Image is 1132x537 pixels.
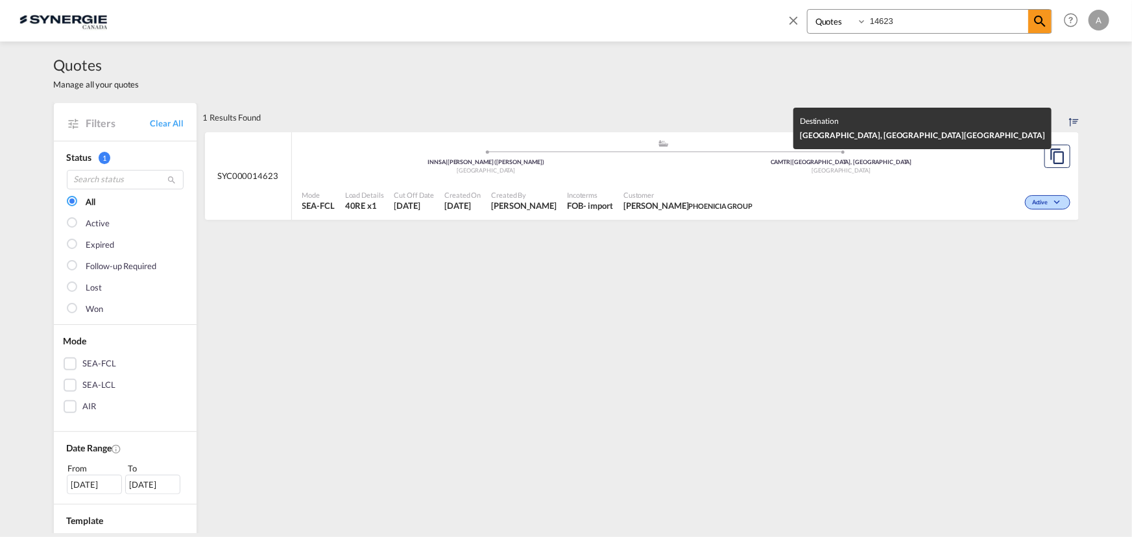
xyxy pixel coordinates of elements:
[167,175,177,185] md-icon: icon-magnify
[446,158,448,165] span: |
[86,217,110,230] div: Active
[86,196,96,209] div: All
[800,128,1045,143] div: [GEOGRAPHIC_DATA], [GEOGRAPHIC_DATA]
[54,78,139,90] span: Manage all your quotes
[656,140,671,147] md-icon: assets/icons/custom/ship-fill.svg
[67,170,184,189] input: Search status
[1025,195,1070,209] div: Change Status Here
[583,200,613,211] div: - import
[302,200,335,211] span: SEA-FCL
[83,379,115,392] div: SEA-LCL
[1089,10,1109,30] div: A
[64,400,187,413] md-checkbox: AIR
[203,103,261,132] div: 1 Results Found
[567,200,613,211] div: FOB import
[457,167,515,174] span: [GEOGRAPHIC_DATA]
[567,200,583,211] div: FOB
[965,130,1045,140] span: [GEOGRAPHIC_DATA]
[67,152,91,163] span: Status
[1044,145,1070,168] button: Copy Quote
[1060,9,1082,31] span: Help
[86,239,114,252] div: Expired
[99,152,110,164] span: 1
[19,6,107,35] img: 1f56c880d42311ef80fc7dca854c8e59.png
[67,462,184,494] span: From To [DATE][DATE]
[491,200,557,211] span: Adriana Groposila
[444,200,481,211] span: 8 Sep 2025
[64,379,187,392] md-checkbox: SEA-LCL
[491,190,557,200] span: Created By
[83,400,97,413] div: AIR
[67,475,122,494] div: [DATE]
[1032,198,1051,208] span: Active
[786,13,801,27] md-icon: icon-close
[126,462,184,475] div: To
[54,54,139,75] span: Quotes
[1050,149,1065,164] md-icon: assets/icons/custom/copyQuote.svg
[67,151,184,164] div: Status 1
[567,190,613,200] span: Incoterms
[800,114,1045,128] div: Destination
[112,444,122,454] md-icon: Created On
[1060,9,1089,32] div: Help
[86,281,102,294] div: Lost
[1069,103,1079,132] div: Sort by: Created On
[867,10,1028,32] input: Enter Quotation Number
[1028,10,1052,33] span: icon-magnify
[623,200,753,211] span: Sahil Chadha PHOENICIA GROUP
[786,9,807,40] span: icon-close
[67,515,103,526] span: Template
[150,117,183,129] a: Clear All
[394,200,435,211] span: 8 Sep 2025
[1052,199,1067,206] md-icon: icon-chevron-down
[217,170,278,182] span: SYC000014623
[345,190,384,200] span: Load Details
[790,158,792,165] span: |
[125,475,180,494] div: [DATE]
[67,442,112,453] span: Date Range
[205,132,1079,221] div: SYC000014623 assets/icons/custom/ship-fill.svgassets/icons/custom/roll-o-plane.svgOriginJawaharla...
[83,357,116,370] div: SEA-FCL
[302,190,335,200] span: Mode
[64,357,187,370] md-checkbox: SEA-FCL
[67,462,124,475] div: From
[394,190,435,200] span: Cut Off Date
[64,335,87,346] span: Mode
[86,303,104,316] div: Won
[345,200,384,211] span: 40RE x 1
[428,158,544,165] span: INNSA [PERSON_NAME] ([PERSON_NAME])
[86,116,151,130] span: Filters
[1032,14,1048,29] md-icon: icon-magnify
[812,167,871,174] span: [GEOGRAPHIC_DATA]
[86,260,156,273] div: Follow-up Required
[623,190,753,200] span: Customer
[689,202,753,210] span: PHOENICIA GROUP
[771,158,912,165] span: CAMTR [GEOGRAPHIC_DATA], [GEOGRAPHIC_DATA]
[444,190,481,200] span: Created On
